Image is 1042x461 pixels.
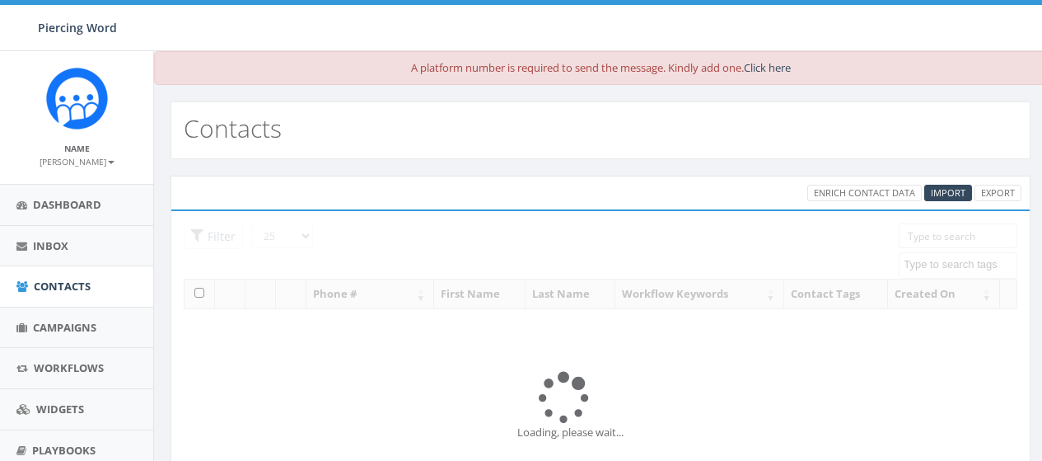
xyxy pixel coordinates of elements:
[34,279,91,294] span: Contacts
[36,402,84,416] span: Widgets
[32,443,96,458] span: Playbooks
[924,185,972,202] a: Import
[34,360,104,375] span: Workflows
[184,115,282,142] h2: Contacts
[38,20,117,35] span: Piercing Word
[744,60,791,75] a: Click here
[33,238,68,253] span: Inbox
[46,68,108,129] img: Rally_Corp_Icon.png
[931,186,965,199] span: CSV files only
[931,186,965,199] span: Import
[33,320,96,335] span: Campaigns
[807,185,922,202] a: Enrich Contact Data
[40,153,114,168] a: [PERSON_NAME]
[33,197,101,212] span: Dashboard
[517,425,684,440] div: Loading, please wait...
[814,186,915,199] span: Enrich Contact Data
[64,143,90,154] small: Name
[974,185,1021,202] a: Export
[40,156,114,167] small: [PERSON_NAME]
